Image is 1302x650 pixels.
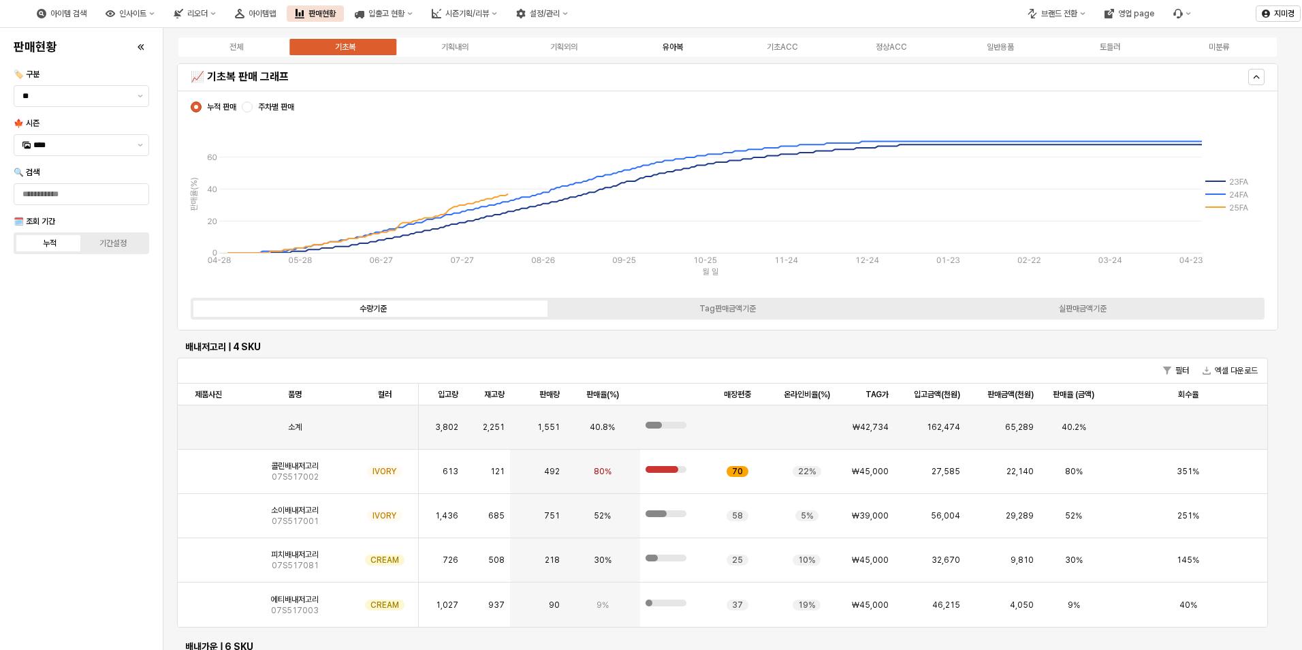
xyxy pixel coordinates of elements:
span: 40.2% [1062,422,1086,433]
label: 토들러 [1055,41,1164,53]
span: 70 [732,466,743,477]
span: TAG가 [866,389,889,400]
div: 시즌기획/리뷰 [424,5,505,22]
span: 162,474 [927,422,960,433]
span: 온라인비율(%) [784,389,830,400]
span: 매장편중 [724,389,751,400]
h5: 📈 기초복 판매 그래프 [191,70,994,84]
label: 기간설정 [82,237,145,249]
span: 판매량 [539,389,560,400]
label: 일반용품 [946,41,1055,53]
div: 유아복 [663,42,683,52]
div: 인사이트 [119,9,146,18]
span: 685 [488,510,505,521]
button: 제안 사항 표시 [132,135,148,155]
button: 브랜드 전환 [1019,5,1094,22]
div: 설정/관리 [530,9,560,18]
span: 콜린배내저고리 [271,461,319,471]
div: 기획내의 [441,42,469,52]
span: 218 [545,555,560,566]
button: 아이템 검색 [29,5,95,22]
label: 기초ACC [727,41,836,53]
span: 37 [732,600,743,610]
button: 영업 page [1096,5,1162,22]
span: 726 [443,555,458,566]
button: 제안 사항 표시 [132,86,148,106]
span: 251% [1177,510,1199,521]
div: 일반용품 [987,42,1014,52]
label: 유아복 [618,41,727,53]
span: 🍁 시즌 [14,119,39,128]
span: 492 [544,466,560,477]
span: 07S517081 [272,560,319,571]
div: 아이템 검색 [50,9,86,18]
span: 508 [488,555,505,566]
div: 브랜드 전환 [1041,9,1077,18]
span: 90 [549,600,560,610]
div: 리오더 [165,5,224,22]
button: 설정/관리 [508,5,576,22]
span: 46,215 [932,600,960,610]
span: 소이배내저고리 [271,505,319,516]
div: Tag판매금액기준 [699,304,756,313]
span: 937 [488,600,505,610]
div: 수량기준 [360,304,387,313]
span: 제품사진 [195,389,222,400]
span: 22% [798,466,816,477]
div: 미분류 [1209,42,1229,52]
span: 145% [1177,555,1199,566]
span: 4,050 [1010,600,1034,610]
div: 입출고 현황 [368,9,404,18]
div: 판매현황 [308,9,336,18]
span: 30% [594,555,612,566]
span: 25 [732,555,743,566]
span: 351% [1177,466,1199,477]
span: 52% [1065,510,1082,521]
span: 🗓️ 조회 기간 [14,217,55,226]
label: 수량기준 [195,303,550,315]
label: 기획내의 [400,41,509,53]
span: 🔍 검색 [14,168,39,177]
div: 아이템맵 [249,9,276,18]
p: 지미경 [1274,8,1295,19]
span: ₩39,000 [852,510,889,521]
span: 3,802 [435,422,458,433]
button: 입출고 현황 [347,5,421,22]
label: 정상ACC [837,41,946,53]
button: 아이템맵 [227,5,284,22]
span: 판매금액(천원) [987,389,1034,400]
span: 27,585 [932,466,960,477]
label: Tag판매금액기준 [550,303,905,315]
span: 9,810 [1011,555,1034,566]
button: Hide [1248,69,1265,85]
span: ₩42,734 [853,422,889,433]
div: 시즌기획/리뷰 [445,9,489,18]
span: 121 [490,466,505,477]
div: 기초복 [335,42,355,52]
span: 1,436 [435,510,458,521]
span: 1,551 [537,422,560,433]
h4: 판매현황 [14,40,57,54]
span: 19% [798,600,815,610]
span: 9% [597,600,609,610]
span: 56,004 [931,510,960,521]
span: 주차별 판매 [258,102,294,112]
span: 40.8% [590,422,615,433]
span: IVORY [372,510,396,521]
div: 기획외의 [550,42,577,52]
span: 32,670 [932,555,960,566]
div: 누적 [43,238,57,248]
div: 기초ACC [767,42,798,52]
span: 품명 [288,389,302,400]
span: 80% [1065,466,1083,477]
span: 2,251 [483,422,505,433]
label: 기획외의 [509,41,618,53]
span: 751 [544,510,560,521]
span: 80% [594,466,612,477]
label: 전체 [182,41,291,53]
